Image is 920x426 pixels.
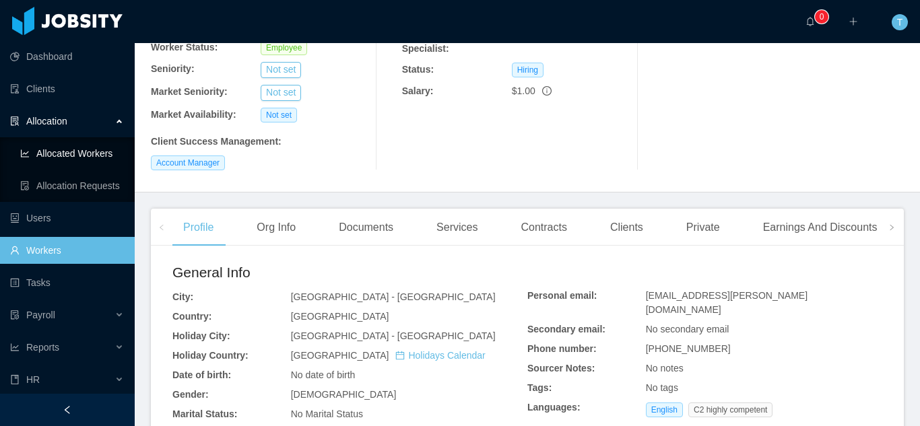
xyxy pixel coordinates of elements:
span: $1.00 [512,85,535,96]
b: Salary: [402,85,434,96]
span: Employee [261,40,307,55]
div: Clients [599,209,654,246]
a: icon: userWorkers [10,237,124,264]
div: Earnings And Discounts [752,209,888,246]
a: icon: profileTasks [10,269,124,296]
a: icon: calendarHolidays Calendar [395,350,485,361]
i: icon: left [158,224,165,231]
i: icon: calendar [395,351,405,360]
span: [EMAIL_ADDRESS][PERSON_NAME][DOMAIN_NAME] [646,290,808,315]
b: Phone number: [527,343,597,354]
b: Marital Status: [172,409,237,419]
span: HR [26,374,40,385]
b: Market Availability: [151,109,236,120]
a: icon: auditClients [10,75,124,102]
a: icon: pie-chartDashboard [10,43,124,70]
a: icon: file-doneAllocation Requests [20,172,124,199]
button: Not set [261,62,301,78]
a: icon: line-chartAllocated Workers [20,140,124,167]
b: Client Success Management : [151,136,282,147]
b: Personal email: [527,290,597,301]
b: Sourcer Notes: [527,363,595,374]
div: Private [676,209,731,246]
span: No secondary email [646,324,729,334]
b: Date of birth: [172,369,231,380]
b: Languages: [527,402,581,413]
span: [DEMOGRAPHIC_DATA] [291,389,397,400]
b: Seniority: [151,63,195,74]
button: Not set [261,85,301,101]
div: Documents [328,209,404,246]
b: Secondary email: [527,324,605,334]
span: T [897,14,903,30]
div: Services [426,209,488,246]
i: icon: solution [10,116,20,126]
span: [GEOGRAPHIC_DATA] [291,311,389,322]
span: C2 highly competent [688,402,773,417]
span: No Marital Status [291,409,363,419]
span: [GEOGRAPHIC_DATA] - [GEOGRAPHIC_DATA] [291,330,496,341]
i: icon: file-protect [10,310,20,320]
span: Account Manager [151,155,225,170]
i: icon: bell [806,17,815,26]
span: English [646,402,683,417]
i: icon: line-chart [10,343,20,352]
span: info-circle [542,86,552,96]
i: icon: book [10,375,20,384]
span: [GEOGRAPHIC_DATA] - [GEOGRAPHIC_DATA] [291,291,496,302]
b: Worker Status: [151,42,218,52]
span: Allocation [26,116,67,127]
span: No notes [646,363,684,374]
div: No tags [646,381,882,395]
b: Holiday City: [172,330,230,341]
b: Tags: [527,382,552,393]
b: Country: [172,311,211,322]
span: Reports [26,342,59,353]
sup: 0 [815,10,828,24]
b: Gender: [172,389,209,400]
b: City: [172,291,193,302]
span: Not set [261,108,297,122]
div: Org Info [246,209,306,246]
span: [PHONE_NUMBER] [646,343,731,354]
div: Profile [172,209,224,246]
b: Status: [402,64,434,75]
span: Payroll [26,310,55,320]
span: No date of birth [291,369,356,380]
a: icon: robotUsers [10,205,124,232]
b: Holiday Country: [172,350,249,361]
i: icon: plus [849,17,858,26]
i: icon: right [888,224,895,231]
div: Contracts [510,209,577,246]
h2: General Info [172,262,527,283]
span: [GEOGRAPHIC_DATA] [291,350,486,361]
span: Hiring [512,63,544,77]
b: Market Seniority: [151,86,228,97]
